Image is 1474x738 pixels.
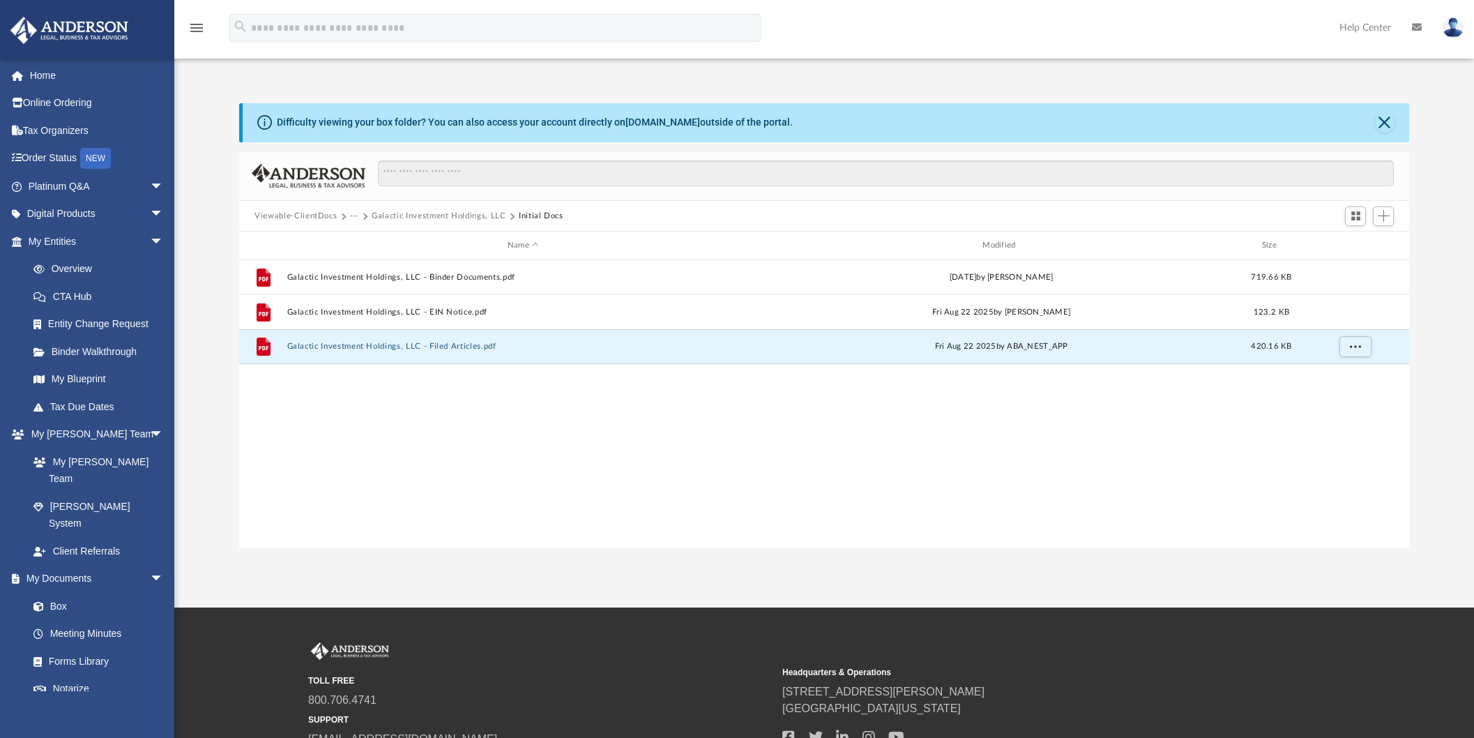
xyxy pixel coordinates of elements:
[10,200,185,228] a: Digital Productsarrow_drop_down
[150,172,178,201] span: arrow_drop_down
[254,210,337,223] button: Viewable-ClientDocs
[10,172,185,200] a: Platinum Q&Aarrow_drop_down
[308,694,377,706] a: 800.706.4741
[20,492,178,537] a: [PERSON_NAME] System
[80,148,111,169] div: NEW
[519,210,563,223] button: Initial Docs
[10,227,185,255] a: My Entitiesarrow_drop_down
[150,565,178,594] span: arrow_drop_down
[1339,336,1372,357] button: More options
[378,160,1394,187] input: Search files and folders
[1254,308,1289,316] span: 123.2 KB
[20,675,178,703] a: Notarize
[287,308,759,317] button: Galactic Investment Holdings, LLC - EIN Notice.pdf
[20,592,171,620] a: Box
[10,61,185,89] a: Home
[1244,239,1300,252] div: Size
[6,17,132,44] img: Anderson Advisors Platinum Portal
[782,686,985,698] a: [STREET_ADDRESS][PERSON_NAME]
[308,642,392,661] img: Anderson Advisors Platinum Portal
[20,366,178,393] a: My Blueprint
[372,210,506,223] button: Galactic Investment Holdings, LLC
[287,273,759,282] button: Galactic Investment Holdings, LLC - Binder Documents.pdf
[10,89,185,117] a: Online Ordering
[245,239,280,252] div: id
[625,116,700,128] a: [DOMAIN_NAME]
[10,116,185,144] a: Tax Organizers
[308,675,773,687] small: TOLL FREE
[10,565,178,593] a: My Documentsarrow_drop_down
[20,283,185,310] a: CTA Hub
[10,421,178,449] a: My [PERSON_NAME] Teamarrow_drop_down
[766,340,1238,353] div: Fri Aug 22 2025 by ABA_NEST_APP
[20,647,171,675] a: Forms Library
[1443,17,1464,38] img: User Pic
[150,227,178,256] span: arrow_drop_down
[20,255,185,283] a: Overview
[150,421,178,449] span: arrow_drop_down
[20,338,185,366] a: Binder Walkthrough
[188,27,205,36] a: menu
[1305,239,1403,252] div: id
[782,666,1247,679] small: Headquarters & Operations
[20,393,185,421] a: Tax Due Dates
[287,342,759,351] button: Galactic Investment Holdings, LLC - Filed Articles.pdf
[765,239,1238,252] div: Modified
[239,259,1409,548] div: grid
[20,537,178,565] a: Client Referrals
[1252,273,1292,281] span: 719.66 KB
[308,714,773,726] small: SUPPORT
[20,310,185,338] a: Entity Change Request
[233,19,248,34] i: search
[277,115,793,130] div: Difficulty viewing your box folder? You can also access your account directly on outside of the p...
[1375,113,1395,133] button: Close
[1252,342,1292,350] span: 420.16 KB
[1345,206,1366,226] button: Switch to Grid View
[20,620,178,648] a: Meeting Minutes
[766,271,1238,284] div: [DATE] by [PERSON_NAME]
[782,702,961,714] a: [GEOGRAPHIC_DATA][US_STATE]
[20,448,171,492] a: My [PERSON_NAME] Team
[287,239,759,252] div: Name
[10,144,185,173] a: Order StatusNEW
[766,306,1238,319] div: Fri Aug 22 2025 by [PERSON_NAME]
[188,20,205,36] i: menu
[150,200,178,229] span: arrow_drop_down
[350,210,359,223] button: ···
[1373,206,1394,226] button: Add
